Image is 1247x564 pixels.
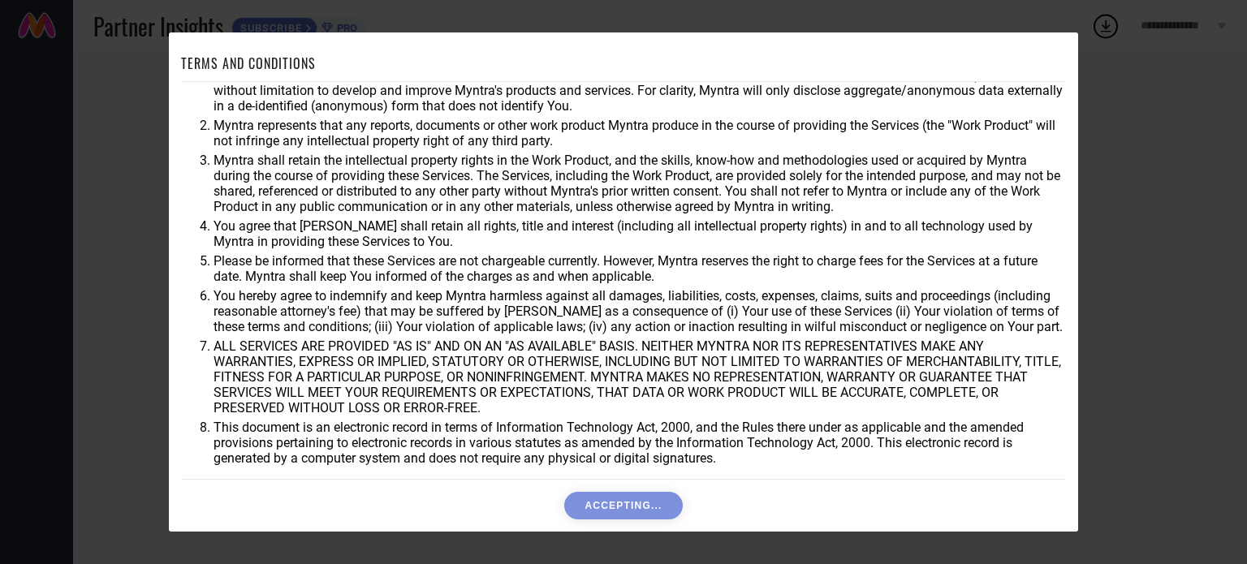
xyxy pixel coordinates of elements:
[181,54,316,73] h1: TERMS AND CONDITIONS
[214,118,1066,149] li: Myntra represents that any reports, documents or other work product Myntra produce in the course ...
[214,420,1066,466] li: This document is an electronic record in terms of Information Technology Act, 2000, and the Rules...
[214,288,1066,334] li: You hereby agree to indemnify and keep Myntra harmless against all damages, liabilities, costs, e...
[214,67,1066,114] li: You agree that Myntra may use aggregate and anonymized data for any business purpose during or af...
[214,153,1066,214] li: Myntra shall retain the intellectual property rights in the Work Product, and the skills, know-ho...
[214,218,1066,249] li: You agree that [PERSON_NAME] shall retain all rights, title and interest (including all intellect...
[214,253,1066,284] li: Please be informed that these Services are not chargeable currently. However, Myntra reserves the...
[214,338,1066,415] li: ALL SERVICES ARE PROVIDED "AS IS" AND ON AN "AS AVAILABLE" BASIS. NEITHER MYNTRA NOR ITS REPRESEN...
